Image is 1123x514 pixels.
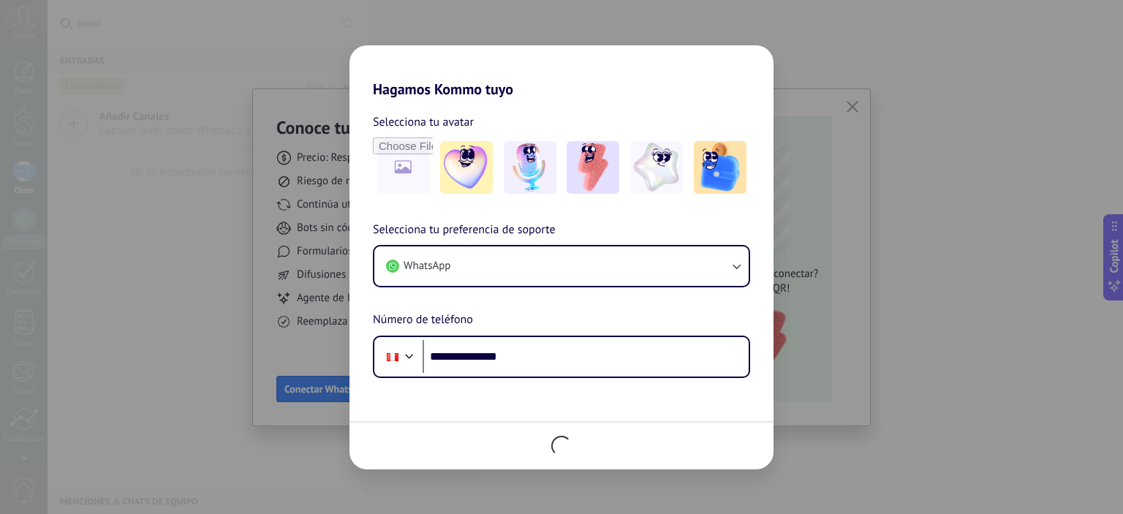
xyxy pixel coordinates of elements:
[694,141,746,194] img: -5.jpeg
[404,259,450,273] span: WhatsApp
[440,141,493,194] img: -1.jpeg
[504,141,556,194] img: -2.jpeg
[373,113,474,132] span: Selecciona tu avatar
[373,221,556,240] span: Selecciona tu preferencia de soporte
[630,141,683,194] img: -4.jpeg
[379,341,407,372] div: Peru: + 51
[373,311,473,330] span: Número de teléfono
[374,246,749,286] button: WhatsApp
[567,141,619,194] img: -3.jpeg
[349,45,774,98] h2: Hagamos Kommo tuyo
